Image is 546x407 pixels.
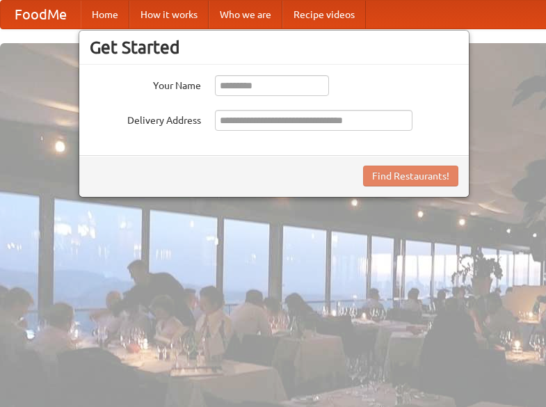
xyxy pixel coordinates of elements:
[209,1,282,29] a: Who we are
[129,1,209,29] a: How it works
[363,166,458,186] button: Find Restaurants!
[90,110,201,127] label: Delivery Address
[1,1,81,29] a: FoodMe
[282,1,366,29] a: Recipe videos
[90,37,458,58] h3: Get Started
[90,75,201,93] label: Your Name
[81,1,129,29] a: Home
